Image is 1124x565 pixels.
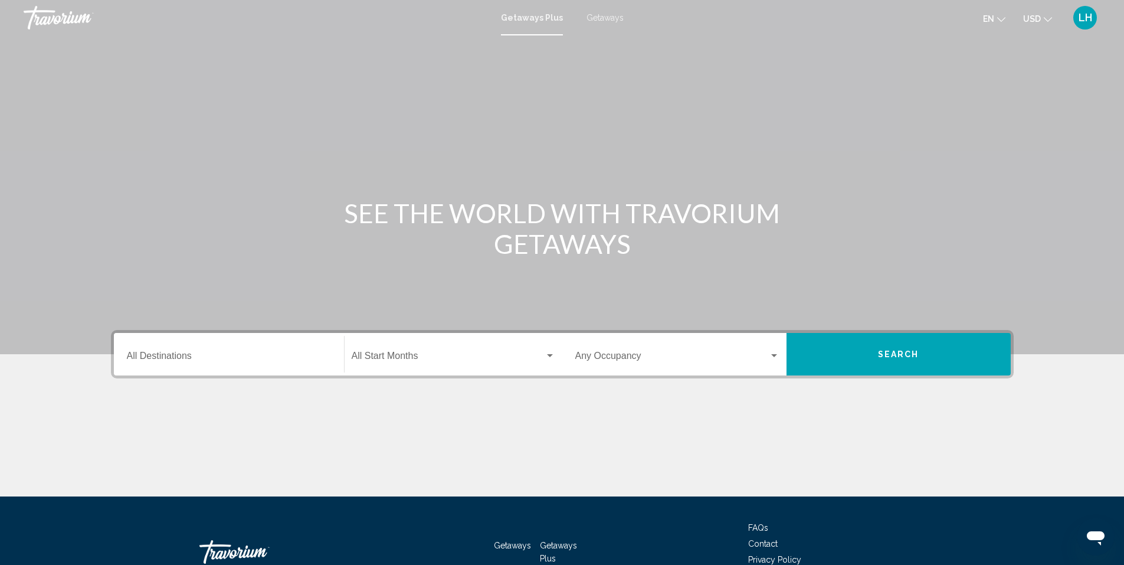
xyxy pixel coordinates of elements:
[983,10,1005,27] button: Change language
[494,541,531,550] a: Getaways
[1023,14,1041,24] span: USD
[748,539,778,548] a: Contact
[748,523,768,533] a: FAQs
[24,6,489,30] a: Travorium
[748,555,801,564] a: Privacy Policy
[1023,10,1052,27] button: Change currency
[341,198,784,259] h1: SEE THE WORLD WITH TRAVORIUM GETAWAYS
[586,13,624,22] a: Getaways
[501,13,563,22] a: Getaways Plus
[540,541,577,563] a: Getaways Plus
[878,350,919,360] span: Search
[1077,518,1115,556] iframe: Button to launch messaging window
[1079,12,1092,24] span: LH
[787,333,1011,375] button: Search
[114,333,1011,375] div: Search widget
[983,14,994,24] span: en
[1070,5,1100,30] button: User Menu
